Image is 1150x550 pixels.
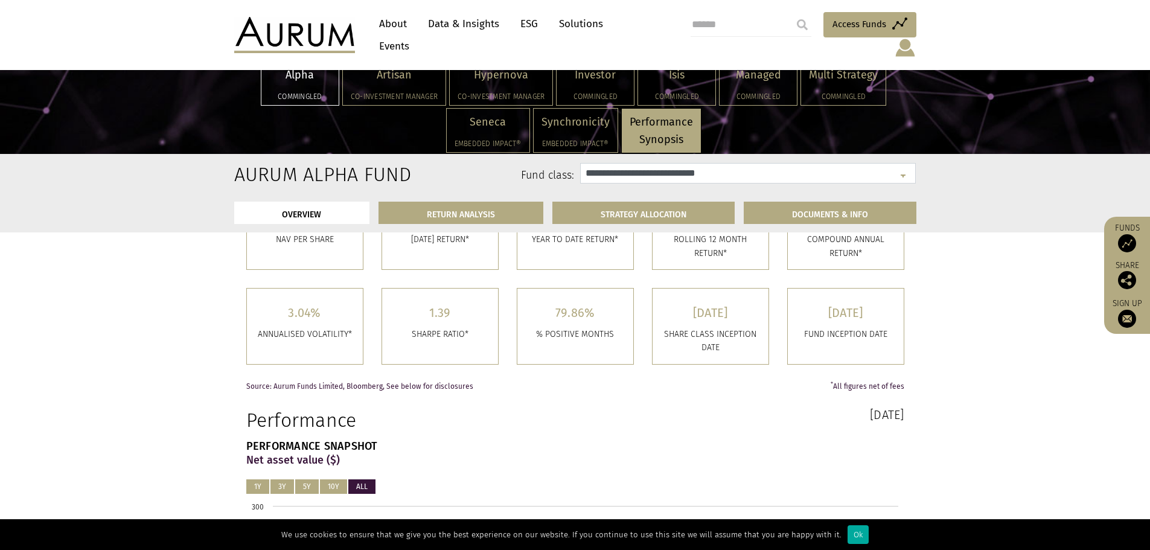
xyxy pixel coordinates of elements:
span: All figures net of fees [831,383,904,391]
h5: [DATE] [662,307,759,319]
h3: [DATE] [584,409,904,421]
h5: Commingled [809,93,878,100]
p: FUND INCEPTION DATE [797,328,895,341]
p: Isis [646,66,708,84]
h5: Commingled [564,93,626,100]
a: ESG [514,13,544,35]
p: Investor [564,66,626,84]
button: 3Y [270,479,294,494]
img: Share this post [1118,271,1136,289]
a: Data & Insights [422,13,505,35]
button: ALL [348,479,375,494]
p: Alpha [269,66,331,84]
span: Access Funds [832,17,886,31]
h5: 3.04% [256,307,354,319]
h5: Commingled [269,93,331,100]
p: ROLLING 12 MONTH RETURN* [662,233,759,260]
h5: Co-investment Manager [351,93,438,100]
button: 5Y [295,479,319,494]
h5: 79.86% [526,307,624,319]
a: Sign up [1110,298,1144,328]
img: account-icon.svg [894,37,916,58]
p: ANNUALISED VOLATILITY* [256,328,354,341]
a: STRATEGY ALLOCATION [552,202,735,224]
div: Share [1110,261,1144,289]
h5: Commingled [646,93,708,100]
h5: Co-investment Manager [458,93,545,100]
p: Performance Synopsis [630,114,693,149]
img: Aurum [234,17,355,53]
p: Synchronicity [541,114,610,131]
a: Access Funds [823,12,916,37]
p: Nav per share [256,233,354,246]
strong: Net asset value ($) [246,453,340,467]
button: 10Y [320,479,347,494]
text: 300 [252,503,264,511]
a: DOCUMENTS & INFO [744,202,916,224]
p: Hypernova [458,66,545,84]
p: SHARE CLASS INCEPTION DATE [662,328,759,355]
h5: Commingled [727,93,789,100]
img: Access Funds [1118,234,1136,252]
p: SHARPE RATIO* [391,328,489,341]
h5: [DATE] [797,307,895,319]
strong: PERFORMANCE SNAPSHOT [246,440,378,453]
img: Sign up to our newsletter [1118,310,1136,328]
a: About [373,13,413,35]
a: Events [373,35,409,57]
a: RETURN ANALYSIS [379,202,543,224]
span: Source: Aurum Funds Limited, Bloomberg, See below for disclosures [246,383,473,391]
a: Solutions [553,13,609,35]
p: Artisan [351,66,438,84]
p: YEAR TO DATE RETURN* [526,233,624,246]
h1: Performance [246,409,566,432]
label: Fund class: [351,168,575,184]
p: COMPOUND ANNUAL RETURN* [797,233,895,260]
h2: Aurum Alpha Fund [234,163,333,186]
p: Seneca [455,114,522,131]
button: 1Y [246,479,269,494]
a: Funds [1110,223,1144,252]
h5: Embedded Impact® [455,140,522,147]
input: Submit [790,13,814,37]
p: Multi Strategy [809,66,878,84]
div: Ok [848,525,869,544]
p: Managed [727,66,789,84]
p: [DATE] RETURN* [391,233,489,246]
h5: 1.39 [391,307,489,319]
p: % POSITIVE MONTHS [526,328,624,341]
h5: Embedded Impact® [541,140,610,147]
